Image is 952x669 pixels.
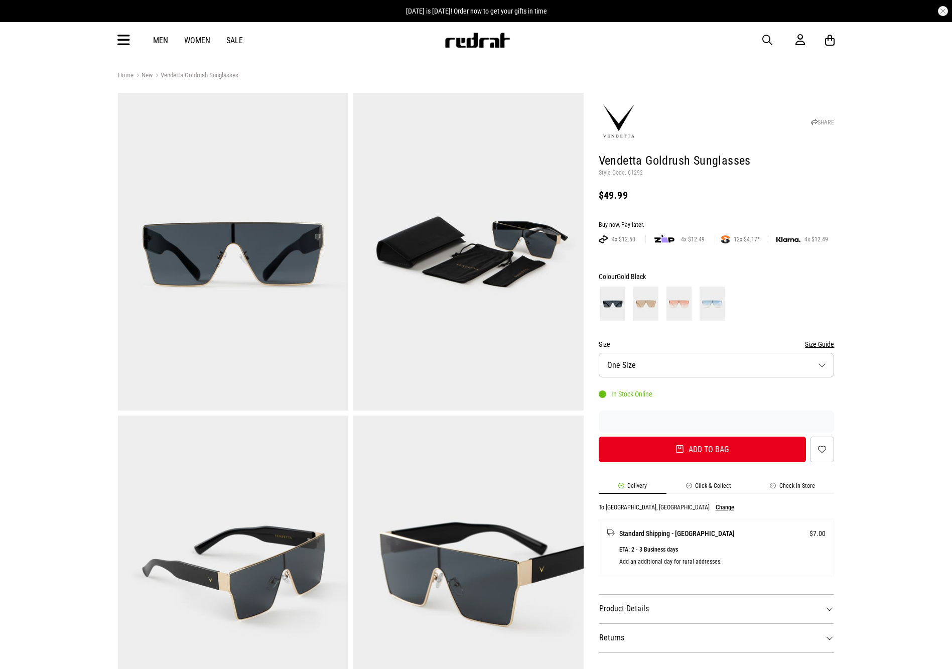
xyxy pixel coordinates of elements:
[677,235,709,243] span: 4x $12.49
[654,234,674,244] img: zip
[619,527,735,540] span: Standard Shipping - [GEOGRAPHIC_DATA]
[444,33,510,48] img: Redrat logo
[811,119,834,126] a: SHARE
[153,71,238,81] a: Vendetta Goldrush Sunglasses
[805,338,834,350] button: Size Guide
[608,235,639,243] span: 4x $12.50
[617,273,646,281] span: Gold Black
[153,36,168,45] a: Men
[599,504,710,511] p: To [GEOGRAPHIC_DATA], [GEOGRAPHIC_DATA]
[599,338,835,350] div: Size
[776,237,800,242] img: KLARNA
[599,437,806,462] button: Add to bag
[599,623,835,652] dt: Returns
[406,7,547,15] span: [DATE] is [DATE]! Order now to get your gifts in time
[118,93,348,411] img: Vendetta Goldrush Sunglasses in Black
[118,71,133,79] a: Home
[666,482,751,494] li: Click & Collect
[809,527,826,540] span: $7.00
[599,271,835,283] div: Colour
[226,36,243,45] a: Sale
[721,235,730,243] img: SPLITPAY
[353,93,584,411] img: Vendetta Goldrush Sunglasses in Black
[133,71,153,81] a: New
[666,287,692,321] img: Gold/Pink
[599,594,835,623] dt: Product Details
[751,482,835,494] li: Check in Store
[599,482,666,494] li: Delivery
[599,169,835,177] p: Style Code: 61292
[700,287,725,321] img: Gold/Blue
[599,353,835,377] button: One Size
[599,189,835,201] div: $49.99
[607,360,636,370] span: One Size
[800,235,832,243] span: 4x $12.49
[599,153,835,169] h1: Vendetta Goldrush Sunglasses
[730,235,764,243] span: 12x $4.17*
[184,36,210,45] a: Women
[599,417,835,427] iframe: Customer reviews powered by Trustpilot
[599,101,639,142] img: Vendetta
[619,544,826,568] p: ETA: 2 - 3 Business days Add an additional day for rural addresses.
[599,221,835,229] div: Buy now, Pay later.
[600,287,625,321] img: Gold Black
[633,287,658,321] img: Gold/Champagne
[716,504,734,511] button: Change
[599,390,652,398] div: In Stock Online
[599,235,608,243] img: AFTERPAY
